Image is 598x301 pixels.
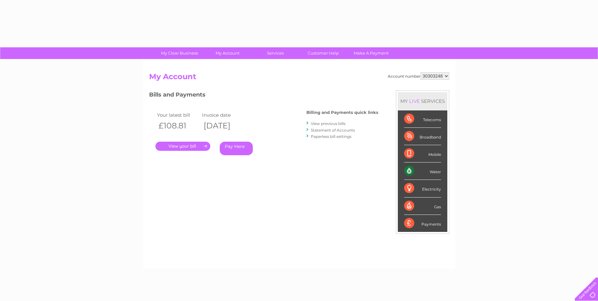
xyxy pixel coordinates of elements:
[155,142,210,151] a: .
[200,119,246,132] th: [DATE]
[306,110,378,115] h4: Billing and Payments quick links
[155,119,201,132] th: £108.81
[220,142,253,155] a: Pay Here
[311,134,351,139] a: Paperless bill settings
[311,121,345,126] a: View previous bills
[149,90,378,101] h3: Bills and Payments
[345,47,397,59] a: Make A Payment
[249,47,301,59] a: Services
[311,128,355,133] a: Statement of Accounts
[149,72,449,84] h2: My Account
[404,180,441,197] div: Electricity
[404,128,441,145] div: Broadband
[388,72,449,80] div: Account number
[404,110,441,128] div: Telecoms
[404,145,441,162] div: Mobile
[398,92,447,110] div: MY SERVICES
[155,111,201,119] td: Your latest bill
[201,47,253,59] a: My Account
[408,98,421,104] div: LIVE
[297,47,349,59] a: Customer Help
[404,215,441,232] div: Payments
[404,198,441,215] div: Gas
[154,47,206,59] a: My Clear Business
[404,162,441,180] div: Water
[200,111,246,119] td: Invoice date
